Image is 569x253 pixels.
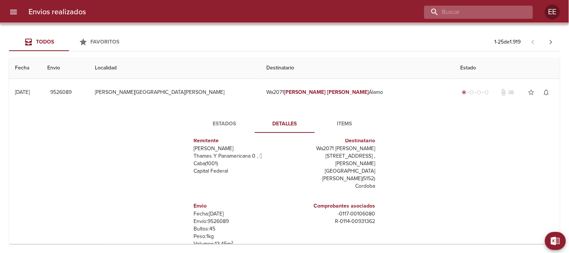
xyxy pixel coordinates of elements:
[470,90,474,95] span: radio_button_unchecked
[194,152,282,160] p: Thames Y Panamericana 0 ,  
[47,86,75,99] button: 9526089
[495,38,521,46] p: 1 - 25 de 1.919
[9,57,41,79] th: Fecha
[194,145,282,152] p: [PERSON_NAME]
[288,182,375,190] p: Cordoba
[545,232,566,250] button: Exportar Excel
[5,3,23,21] button: menu
[524,85,539,100] button: Agregar a favoritos
[524,38,542,45] span: Pagina anterior
[542,33,560,51] span: Pagina siguiente
[194,218,282,225] p: Envío: 9526089
[194,160,282,167] p: Caba ( 1001 )
[288,202,375,210] h6: Comprobantes asociados
[89,57,260,79] th: Localidad
[500,89,507,96] span: No tiene documentos adjuntos
[288,210,375,218] p: - 0117 - 00106080
[455,57,560,79] th: Estado
[36,39,54,45] span: Todos
[545,5,560,20] div: EE
[261,57,455,79] th: Destinatario
[194,202,282,210] h6: Envio
[288,137,375,145] h6: Destinatario
[528,89,535,96] span: star_border
[194,233,282,240] p: Peso: 1 kg
[539,85,554,100] button: Activar notificaciones
[462,90,467,95] span: radio_button_checked
[284,89,326,95] em: [PERSON_NAME]
[9,33,129,51] div: Tabs Envios
[259,119,310,129] span: Detalles
[288,218,375,225] p: R - 0114 - 00931362
[461,89,491,96] div: Generado
[327,89,369,95] em: [PERSON_NAME]
[477,90,482,95] span: radio_button_unchecked
[29,6,86,18] h6: Envios realizados
[231,240,234,245] sup: 3
[91,39,120,45] span: Favoritos
[424,6,520,19] input: buscar
[194,137,282,145] h6: Remitente
[15,89,30,95] div: [DATE]
[319,119,370,129] span: Items
[288,145,375,152] p: Wa2071 [PERSON_NAME]
[199,119,250,129] span: Estados
[543,89,550,96] span: notifications_none
[261,79,455,106] td: Wa2071 Álamo
[288,152,375,160] p: [STREET_ADDRESS] ,
[485,90,489,95] span: radio_button_unchecked
[50,88,72,97] span: 9526089
[195,115,375,133] div: Tabs detalle de guia
[41,57,89,79] th: Envio
[89,79,260,106] td: [PERSON_NAME][GEOGRAPHIC_DATA][PERSON_NAME]
[507,89,515,96] span: No tiene pedido asociado
[194,167,282,175] p: Capital Federal
[194,225,282,233] p: Bultos: 45
[194,210,282,218] p: Fecha: [DATE]
[194,240,282,248] p: Volumen: 13.45 m
[288,160,375,182] p: [PERSON_NAME][GEOGRAPHIC_DATA][PERSON_NAME] ( 5152 )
